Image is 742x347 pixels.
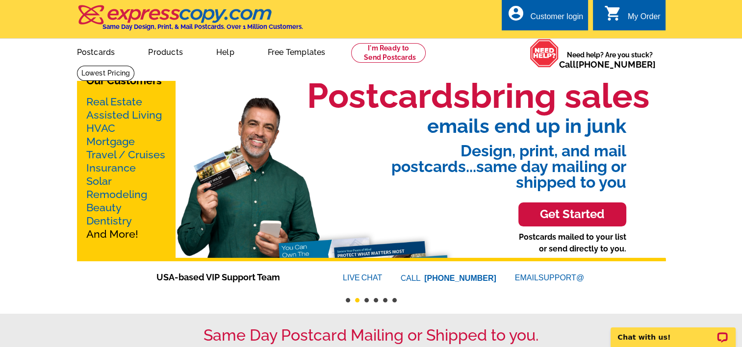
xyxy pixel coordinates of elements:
button: 5 of 6 [383,298,387,302]
h4: Same Day Design, Print, & Mail Postcards. Over 1 Million Customers. [102,23,303,30]
a: Get Started [518,190,626,231]
iframe: LiveChat chat widget [604,316,742,347]
a: shopping_cart My Order [604,11,661,23]
a: Insurance [86,162,136,174]
i: account_circle [507,4,524,22]
button: 1 of 6 [346,298,350,302]
span: emails end up in junk [283,116,626,136]
a: Remodeling [86,188,147,200]
i: shopping_cart [604,4,622,22]
a: Help [201,40,250,63]
button: 6 of 6 [392,298,397,302]
a: Postcards [61,40,131,63]
div: Customer login [530,12,583,26]
a: Same Day Design, Print, & Mail Postcards. Over 1 Million Customers. [77,12,303,30]
h1: Same Day Postcard Mailing or Shipped to you. [77,326,665,345]
h1: Postcards bring sales [307,75,650,116]
button: 4 of 6 [374,298,378,302]
font: SUPPORT@ [538,272,586,284]
a: Dentistry [86,215,132,227]
p: Postcards mailed to your list or send directly to you. [519,231,626,255]
img: help [530,39,559,68]
a: [PHONE_NUMBER] [576,59,656,70]
span: Call [559,59,656,70]
a: Beauty [86,201,122,214]
a: account_circle Customer login [507,11,583,23]
a: Free Templates [252,40,341,63]
button: 2 of 6 [355,298,359,302]
span: Need help? Are you stuck? [559,50,661,70]
h3: Get Started [531,207,614,222]
a: Products [132,40,199,63]
a: HVAC [86,122,115,134]
a: LIVECHAT [343,273,382,282]
button: 3 of 6 [364,298,369,302]
div: My Order [628,12,661,26]
a: Travel / Cruises [86,149,165,161]
a: Assisted Living [86,109,162,121]
font: LIVE [343,272,361,284]
font: CALL [401,273,422,284]
span: USA-based VIP Support Team [156,271,313,284]
a: Real Estate [86,96,142,108]
a: [PHONE_NUMBER] [424,274,496,282]
a: Solar [86,175,112,187]
a: Mortgage [86,135,135,148]
span: Design, print, and mail postcards...same day mailing or shipped to you [283,136,626,190]
a: EMAILSUPPORT@ [515,273,586,282]
p: And More! [86,95,166,241]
